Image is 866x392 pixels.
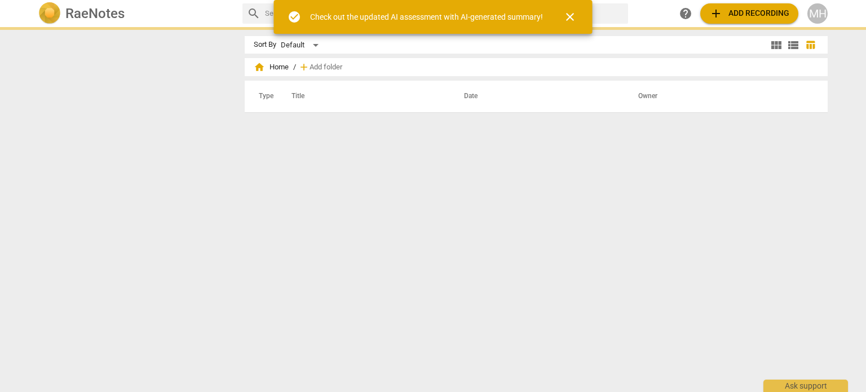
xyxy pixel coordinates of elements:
[281,36,322,54] div: Default
[38,2,61,25] img: Logo
[709,7,789,20] span: Add recording
[805,39,816,50] span: table_chart
[785,37,802,54] button: List view
[293,63,296,72] span: /
[247,7,260,20] span: search
[250,81,278,112] th: Type
[254,61,265,73] span: home
[556,3,584,30] button: Close
[700,3,798,24] button: Upload
[288,10,301,24] span: check_circle
[675,3,696,24] a: Help
[787,38,800,52] span: view_list
[768,37,785,54] button: Tile view
[770,38,783,52] span: view_module
[310,63,342,72] span: Add folder
[265,5,624,23] input: Search
[807,3,828,24] button: MH
[65,6,125,21] h2: RaeNotes
[278,81,450,112] th: Title
[310,11,543,23] div: Check out the updated AI assessment with AI-generated summary!
[679,7,692,20] span: help
[709,7,723,20] span: add
[254,41,276,49] div: Sort By
[625,81,816,112] th: Owner
[450,81,625,112] th: Date
[802,37,819,54] button: Table view
[38,2,233,25] a: LogoRaeNotes
[298,61,310,73] span: add
[254,61,289,73] span: Home
[763,380,848,392] div: Ask support
[563,10,577,24] span: close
